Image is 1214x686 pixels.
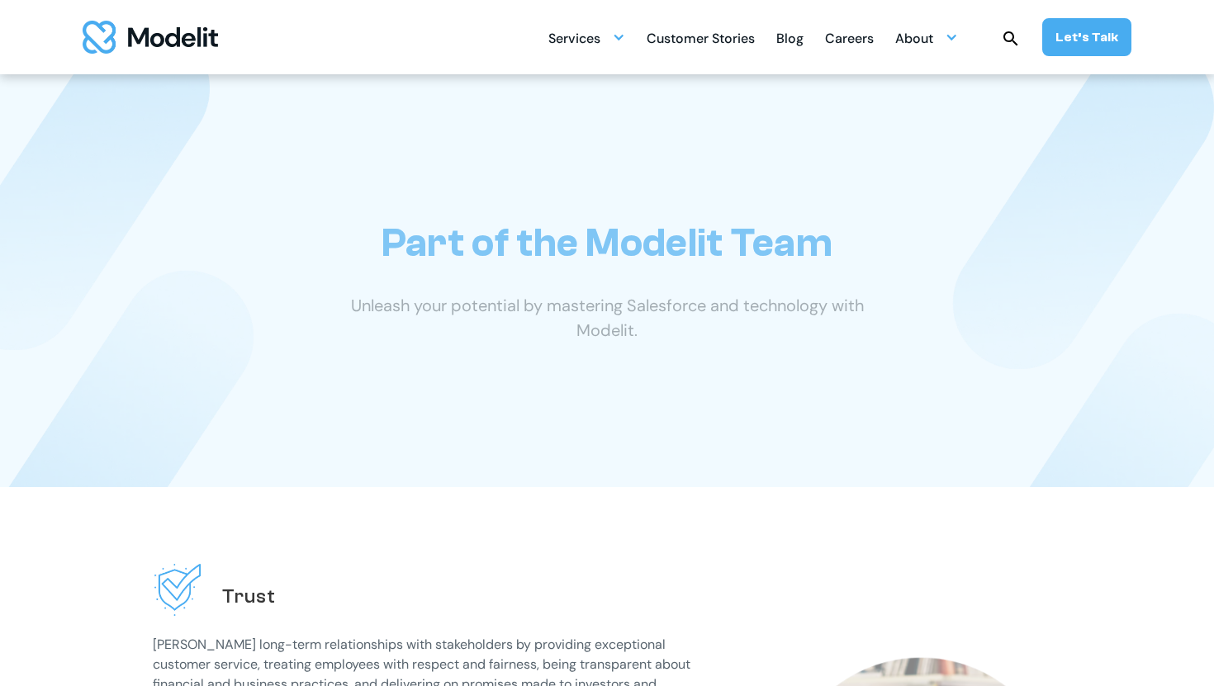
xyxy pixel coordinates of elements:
[895,24,933,56] div: About
[647,24,755,56] div: Customer Stories
[776,21,804,54] a: Blog
[83,21,218,54] img: modelit logo
[1042,18,1131,56] a: Let’s Talk
[647,21,755,54] a: Customer Stories
[83,21,218,54] a: home
[382,220,832,267] h1: Part of the Modelit Team
[825,21,874,54] a: Careers
[776,24,804,56] div: Blog
[1055,28,1118,46] div: Let’s Talk
[548,21,625,54] div: Services
[222,584,276,609] h2: Trust
[895,21,958,54] div: About
[825,24,874,56] div: Careers
[322,293,892,343] p: Unleash your potential by mastering Salesforce and technology with Modelit.
[548,24,600,56] div: Services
